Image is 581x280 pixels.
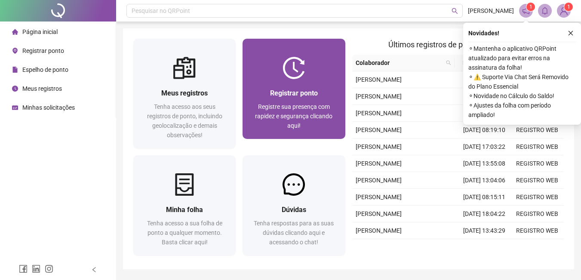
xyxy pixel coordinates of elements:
span: Espelho de ponto [22,66,68,73]
span: 1 [529,4,532,10]
span: [PERSON_NAME] [356,76,402,83]
span: ⚬ ⚠️ Suporte Via Chat Será Removido do Plano Essencial [468,72,576,91]
span: Minhas solicitações [22,104,75,111]
span: environment [12,48,18,54]
span: Registrar ponto [22,47,64,54]
span: ⚬ Novidade no Cálculo do Saldo! [468,91,576,101]
span: left [91,267,97,273]
span: Últimos registros de ponto sincronizados [388,40,527,49]
span: [PERSON_NAME] [356,126,402,133]
span: Meus registros [22,85,62,92]
td: [DATE] 13:55:08 [458,155,511,172]
td: [DATE] 12:49:32 [458,105,511,122]
a: Meus registrosTenha acesso aos seus registros de ponto, incluindo geolocalização e demais observa... [133,39,236,148]
a: DúvidasTenha respostas para as suas dúvidas clicando aqui e acessando o chat! [243,155,345,255]
td: [DATE] 08:19:10 [458,122,511,138]
span: search [452,8,458,14]
span: [PERSON_NAME] [356,93,402,100]
a: Minha folhaTenha acesso a sua folha de ponto a qualquer momento. Basta clicar aqui! [133,155,236,255]
span: close [568,30,574,36]
span: ⚬ Ajustes da folha com período ampliado! [468,101,576,120]
td: [DATE] 13:43:29 [458,222,511,239]
span: [PERSON_NAME] [356,227,402,234]
img: 84178 [557,4,570,17]
span: [PERSON_NAME] [468,6,514,15]
td: REGISTRO WEB [511,122,564,138]
span: notification [522,7,530,15]
span: Colaborador [356,58,443,68]
td: REGISTRO WEB [511,172,564,189]
td: [DATE] 13:04:06 [458,172,511,189]
span: 1 [567,4,570,10]
span: facebook [19,265,28,273]
span: linkedin [32,265,40,273]
td: REGISTRO WEB [511,206,564,222]
span: schedule [12,105,18,111]
span: clock-circle [12,86,18,92]
td: REGISTRO WEB [511,222,564,239]
span: search [444,56,453,69]
span: Meus registros [161,89,208,97]
span: home [12,29,18,35]
td: [DATE] 18:05:47 [458,71,511,88]
td: [DATE] 17:03:22 [458,138,511,155]
span: [PERSON_NAME] [356,160,402,167]
span: [PERSON_NAME] [356,194,402,200]
span: Novidades ! [468,28,499,38]
span: Dúvidas [282,206,306,214]
td: REGISTRO WEB [511,155,564,172]
a: Registrar pontoRegistre sua presença com rapidez e segurança clicando aqui! [243,39,345,139]
td: [DATE] 12:47:27 [458,239,511,256]
span: Registre sua presença com rapidez e segurança clicando aqui! [255,103,332,129]
td: [DATE] 13:36:22 [458,88,511,105]
sup: 1 [526,3,535,11]
span: search [446,60,451,65]
span: bell [541,7,549,15]
td: REGISTRO WEB [511,239,564,256]
td: [DATE] 18:04:22 [458,206,511,222]
span: instagram [45,265,53,273]
span: Minha folha [166,206,203,214]
span: file [12,67,18,73]
span: Página inicial [22,28,58,35]
span: ⚬ Mantenha o aplicativo QRPoint atualizado para evitar erros na assinatura da folha! [468,44,576,72]
span: [PERSON_NAME] [356,110,402,117]
span: Tenha acesso aos seus registros de ponto, incluindo geolocalização e demais observações! [147,103,222,138]
th: Data/Hora [455,55,506,71]
span: [PERSON_NAME] [356,177,402,184]
span: Registrar ponto [270,89,318,97]
span: [PERSON_NAME] [356,143,402,150]
td: [DATE] 08:15:11 [458,189,511,206]
td: REGISTRO WEB [511,189,564,206]
span: Tenha respostas para as suas dúvidas clicando aqui e acessando o chat! [254,220,334,246]
span: [PERSON_NAME] [356,210,402,217]
td: REGISTRO WEB [511,138,564,155]
span: Data/Hora [458,58,495,68]
span: Tenha acesso a sua folha de ponto a qualquer momento. Basta clicar aqui! [147,220,222,246]
sup: Atualize o seu contato no menu Meus Dados [564,3,573,11]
